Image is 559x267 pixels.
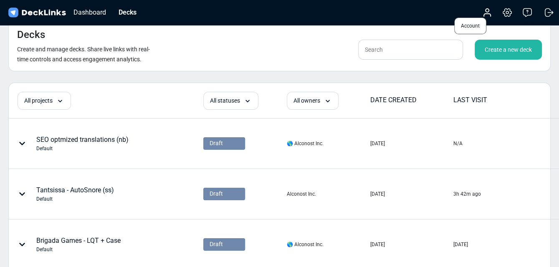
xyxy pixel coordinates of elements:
[454,18,486,34] span: Account
[370,95,453,105] div: DATE CREATED
[370,241,385,248] div: [DATE]
[287,92,339,110] div: All owners
[7,7,67,19] img: DeckLinks
[370,140,385,147] div: [DATE]
[358,40,463,60] input: Search
[453,95,536,105] div: LAST VISIT
[36,185,114,203] div: Tantsissa - AutoSnore (ss)
[114,7,141,18] div: Decks
[287,190,316,198] div: Alconost Inc.
[203,92,258,110] div: All statuses
[69,7,110,18] div: Dashboard
[287,241,324,248] div: 🌎 Alconost Inc.
[210,139,223,148] span: Draft
[453,140,463,147] div: N/A
[17,46,150,63] small: Create and manage decks. Share live links with real-time controls and access engagement analytics.
[475,40,542,60] div: Create a new deck
[17,29,45,41] h4: Decks
[210,240,223,249] span: Draft
[36,236,121,253] div: Brigada Games - LQT + Case
[18,92,71,110] div: All projects
[36,135,129,152] div: SEO optmized translations (nb)
[36,145,129,152] div: Default
[287,140,324,147] div: 🌎 Alconost Inc.
[370,190,385,198] div: [DATE]
[210,189,223,198] span: Draft
[453,190,481,198] div: 3h 42m ago
[453,241,468,248] div: [DATE]
[36,246,121,253] div: Default
[36,195,114,203] div: Default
